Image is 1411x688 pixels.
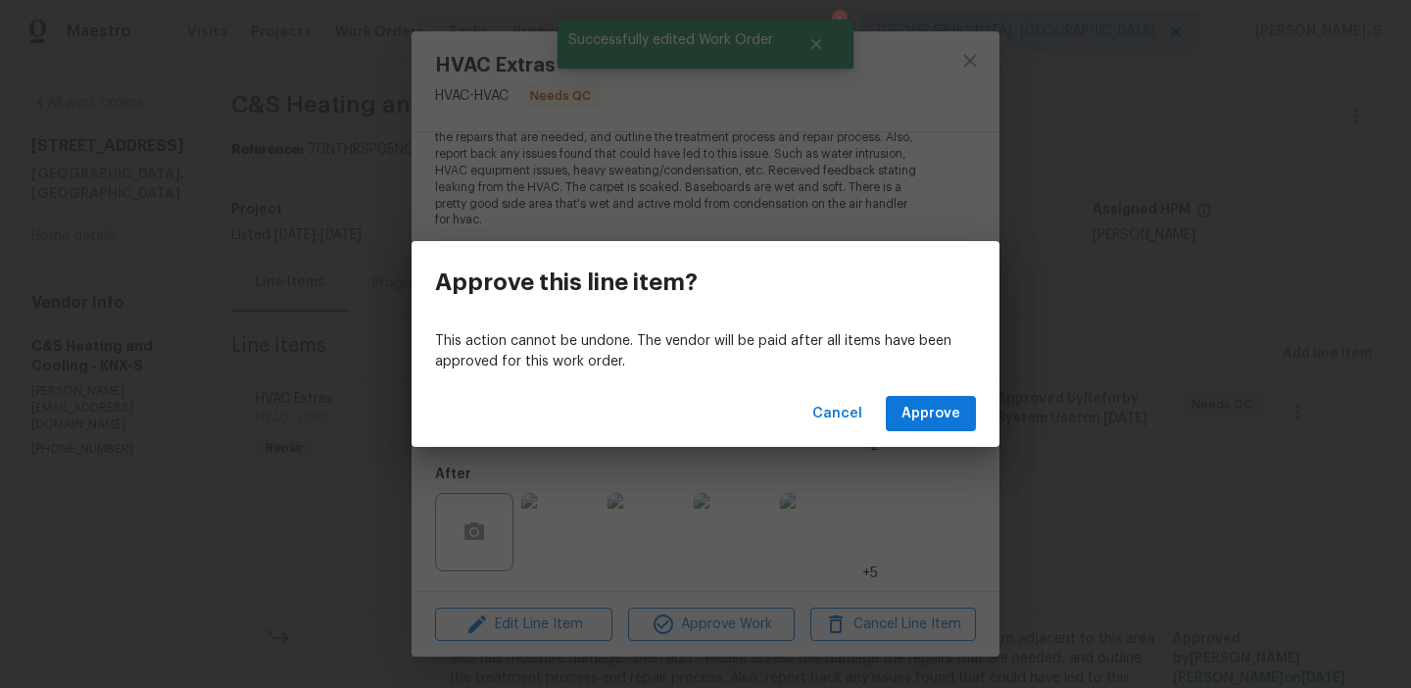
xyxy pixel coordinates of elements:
[804,396,870,432] button: Cancel
[812,402,862,426] span: Cancel
[435,269,698,296] h3: Approve this line item?
[901,402,960,426] span: Approve
[435,331,976,372] p: This action cannot be undone. The vendor will be paid after all items have been approved for this...
[886,396,976,432] button: Approve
